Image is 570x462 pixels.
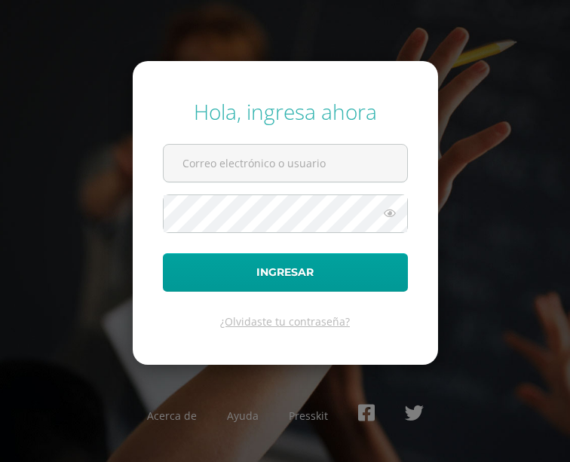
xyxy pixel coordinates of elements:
input: Correo electrónico o usuario [164,145,407,182]
div: Hola, ingresa ahora [163,97,408,126]
a: Presskit [289,408,328,423]
button: Ingresar [163,253,408,292]
a: ¿Olvidaste tu contraseña? [220,314,350,329]
a: Ayuda [227,408,259,423]
a: Acerca de [147,408,197,423]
